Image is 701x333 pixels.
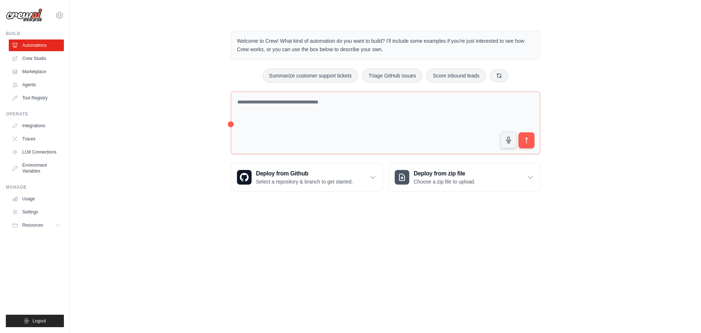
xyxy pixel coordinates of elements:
h3: Deploy from zip file [414,169,475,178]
span: Logout [32,318,46,324]
div: Operate [6,111,64,117]
a: Automations [9,39,64,51]
button: Logout [6,315,64,327]
a: Settings [9,206,64,218]
div: Manage [6,184,64,190]
button: Score inbound leads [426,69,486,83]
h3: Deploy from Github [256,169,353,178]
p: Select a repository & branch to get started. [256,178,353,185]
button: Resources [9,219,64,231]
p: Welcome to Crew! What kind of automation do you want to build? I'll include some examples if you'... [237,37,534,54]
a: Marketplace [9,66,64,77]
a: Crew Studio [9,53,64,64]
a: Agents [9,79,64,91]
button: Summarize customer support tickets [263,69,358,83]
p: Choose a zip file to upload. [414,178,475,185]
a: Environment Variables [9,159,64,177]
a: Integrations [9,120,64,132]
a: Usage [9,193,64,205]
button: Triage GitHub issues [362,69,422,83]
img: Logo [6,8,42,22]
a: LLM Connections [9,146,64,158]
span: Resources [22,222,43,228]
div: Build [6,31,64,37]
a: Traces [9,133,64,145]
a: Tool Registry [9,92,64,104]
